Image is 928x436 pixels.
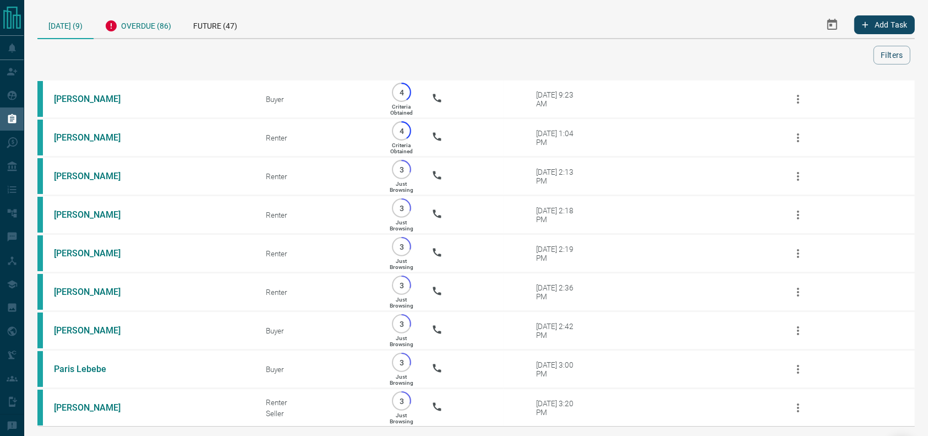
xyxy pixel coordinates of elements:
[390,335,413,347] p: Just Browsing
[537,245,583,262] div: [DATE] 2:19 PM
[266,211,371,219] div: Renter
[54,171,137,181] a: [PERSON_NAME]
[37,81,43,117] div: condos.ca
[390,142,413,154] p: Criteria Obtained
[266,133,371,142] div: Renter
[397,165,406,174] p: 3
[37,235,43,271] div: condos.ca
[537,90,583,108] div: [DATE] 9:23 AM
[537,283,583,301] div: [DATE] 2:36 PM
[397,397,406,405] p: 3
[266,288,371,297] div: Renter
[397,204,406,212] p: 3
[37,351,43,387] div: condos.ca
[54,248,137,259] a: [PERSON_NAME]
[390,219,413,232] p: Just Browsing
[390,104,413,116] p: Criteria Obtained
[390,258,413,270] p: Just Browsing
[54,94,137,104] a: [PERSON_NAME]
[266,249,371,258] div: Renter
[266,398,371,407] div: Renter
[37,390,43,426] div: condos.ca
[397,320,406,328] p: 3
[537,206,583,224] div: [DATE] 2:18 PM
[266,172,371,181] div: Renter
[266,326,371,335] div: Buyer
[37,120,43,155] div: condos.ca
[819,12,845,38] button: Select Date Range
[854,15,915,34] button: Add Task
[390,412,413,424] p: Just Browsing
[37,313,43,348] div: condos.ca
[537,399,583,417] div: [DATE] 3:20 PM
[54,402,137,413] a: [PERSON_NAME]
[266,95,371,104] div: Buyer
[537,168,583,185] div: [DATE] 2:13 PM
[397,127,406,135] p: 4
[390,181,413,193] p: Just Browsing
[54,132,137,143] a: [PERSON_NAME]
[54,209,137,220] a: [PERSON_NAME]
[397,243,406,251] p: 3
[37,11,94,39] div: [DATE] (9)
[537,360,583,378] div: [DATE] 3:00 PM
[537,322,583,340] div: [DATE] 2:42 PM
[266,365,371,374] div: Buyer
[397,88,406,96] p: 4
[874,46,910,64] button: Filters
[390,374,413,386] p: Just Browsing
[537,129,583,147] div: [DATE] 1:04 PM
[37,197,43,233] div: condos.ca
[54,325,137,336] a: [PERSON_NAME]
[94,11,182,38] div: Overdue (86)
[182,11,248,38] div: Future (47)
[37,274,43,310] div: condos.ca
[37,158,43,194] div: condos.ca
[397,358,406,367] p: 3
[397,281,406,289] p: 3
[390,297,413,309] p: Just Browsing
[54,287,137,297] a: [PERSON_NAME]
[54,364,137,374] a: Paris Lebebe
[266,409,371,418] div: Seller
